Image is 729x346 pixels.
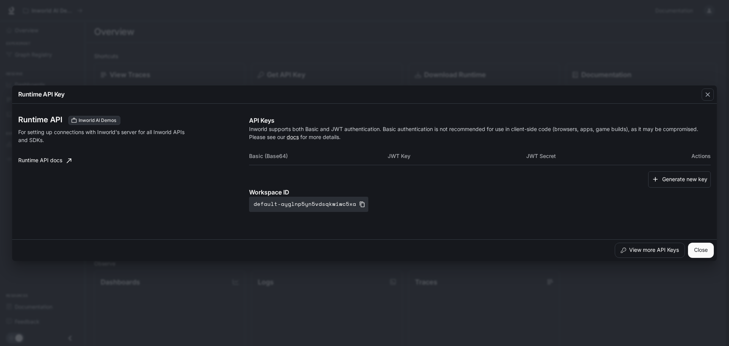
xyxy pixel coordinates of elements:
p: Workspace ID [249,188,711,197]
div: These keys will apply to your current workspace only [68,116,120,125]
button: Generate new key [648,171,711,188]
button: default-ayglnp5yn5vdsqkwiwc5xa [249,197,368,212]
button: View more API Keys [615,243,685,258]
span: Inworld AI Demos [76,117,119,124]
th: JWT Secret [526,147,665,165]
p: Inworld supports both Basic and JWT authentication. Basic authentication is not recommended for u... [249,125,711,141]
a: docs [287,134,299,140]
th: JWT Key [388,147,526,165]
button: Close [688,243,714,258]
h3: Runtime API [18,116,62,123]
th: Basic (Base64) [249,147,388,165]
a: Runtime API docs [15,153,74,168]
th: Actions [664,147,711,165]
p: Runtime API Key [18,90,65,99]
p: API Keys [249,116,711,125]
p: For setting up connections with Inworld's server for all Inworld APIs and SDKs. [18,128,187,144]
